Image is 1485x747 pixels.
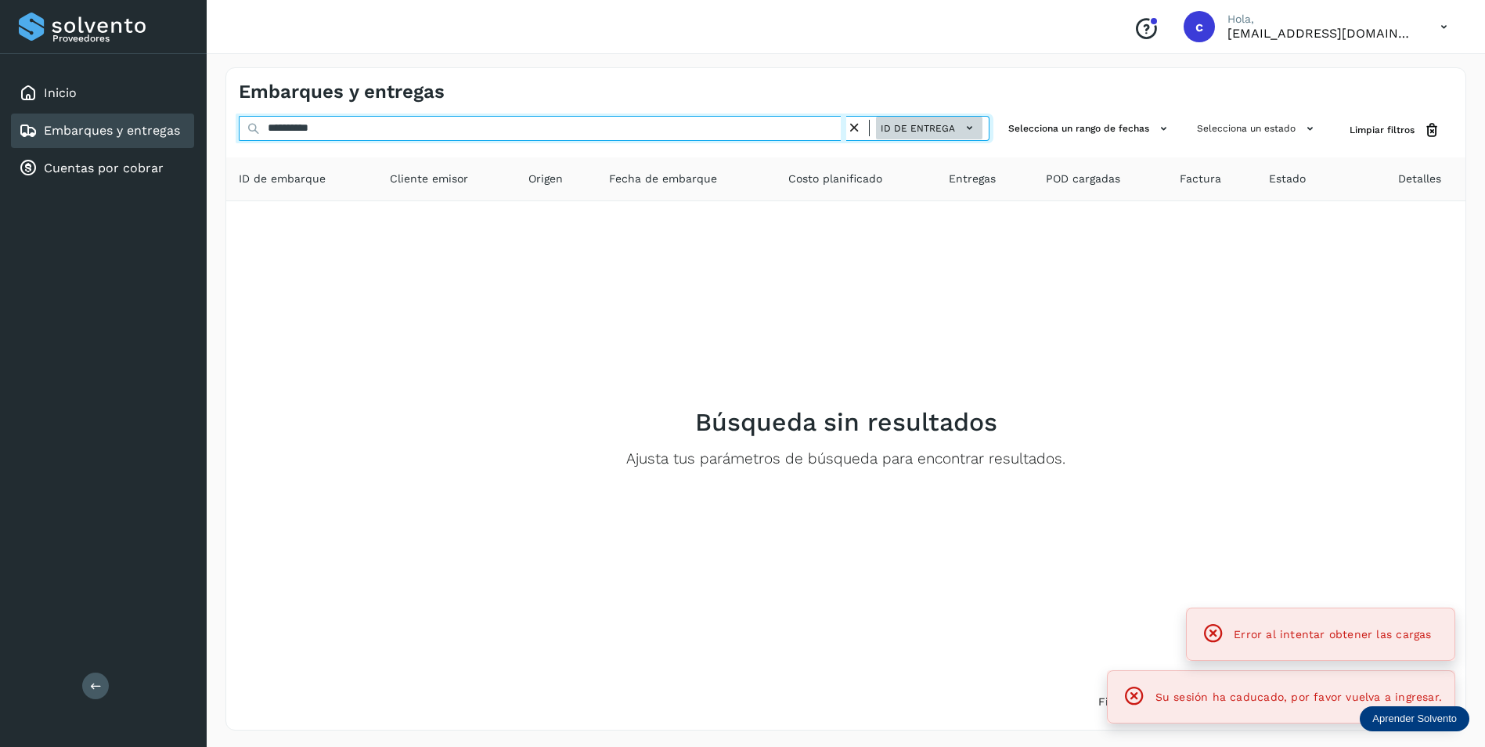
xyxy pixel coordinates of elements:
button: Selecciona un estado [1191,116,1325,142]
p: Aprender Solvento [1372,713,1457,725]
div: Inicio [11,76,194,110]
span: Detalles [1398,171,1441,187]
span: Cliente emisor [390,171,468,187]
span: Entregas [949,171,996,187]
div: Embarques y entregas [11,114,194,148]
a: Inicio [44,85,77,100]
span: Su sesión ha caducado, por favor vuelva a ingresar. [1155,691,1442,703]
span: Fecha de embarque [609,171,717,187]
button: ID de entrega [876,117,982,139]
p: Hola, [1227,13,1415,26]
button: Limpiar filtros [1337,116,1453,145]
p: Proveedores [52,33,188,44]
p: Ajusta tus parámetros de búsqueda para encontrar resultados. [626,450,1065,468]
p: clarisa_flores@fragua.com.mx [1227,26,1415,41]
span: ID de embarque [239,171,326,187]
span: Limpiar filtros [1350,123,1415,137]
h2: Búsqueda sin resultados [695,407,997,437]
h4: Embarques y entregas [239,81,445,103]
span: Factura [1180,171,1221,187]
span: Error al intentar obtener las cargas [1234,628,1431,641]
button: Selecciona un rango de fechas [1002,116,1178,142]
a: Cuentas por cobrar [44,161,164,175]
span: POD cargadas [1046,171,1120,187]
span: ID de entrega [881,121,955,135]
div: Cuentas por cobrar [11,151,194,186]
span: Costo planificado [788,171,882,187]
span: Estado [1269,171,1306,187]
div: Aprender Solvento [1360,706,1469,731]
a: Embarques y entregas [44,123,180,138]
span: Filtros por página : [1098,694,1201,710]
span: Origen [528,171,563,187]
